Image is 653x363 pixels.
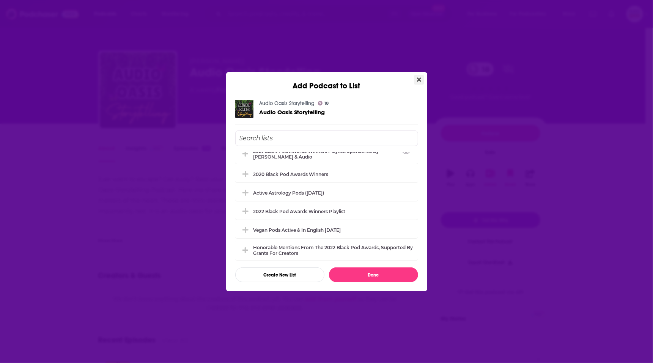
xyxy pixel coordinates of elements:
[313,158,317,159] button: View Link
[253,227,341,233] div: Vegan pods active & in English [DATE]
[318,101,329,105] a: 18
[260,108,325,116] span: Audio Oasis Storytelling
[235,222,418,238] div: Vegan pods active & in English 28Aug23
[235,130,418,282] div: Add Podcast To List
[253,209,346,214] div: 2022 Black Pod Awards winners playlist
[324,102,329,105] span: 18
[235,267,324,282] button: Create New List
[414,75,424,85] button: Close
[253,245,414,256] div: Honorable Mentions from the 2022 Black Pod Awards, supported by Grants for Creators
[260,109,325,115] a: Audio Oasis Storytelling
[235,100,253,118] img: Audio Oasis Storytelling
[253,190,324,196] div: active astrology pods ([DATE])
[235,240,418,260] div: Honorable Mentions from the 2022 Black Pod Awards, supported by Grants for Creators
[253,148,414,160] div: 2021 Black Pod Awards winners playlist. Sponsored by [PERSON_NAME] & Audio
[235,130,418,146] input: Search lists
[235,203,418,220] div: 2022 Black Pod Awards winners playlist
[329,267,418,282] button: Done
[235,184,418,201] div: active astrology pods (July 2023)
[235,166,418,182] div: 2020 Black Pod Awards winners
[253,171,329,177] div: 2020 Black Pod Awards winners
[226,72,427,91] div: Add Podcast to List
[235,144,418,164] div: 2021 Black Pod Awards winners playlist. Sponsored by Afros & Audio
[260,100,315,107] a: Audio Oasis Storytelling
